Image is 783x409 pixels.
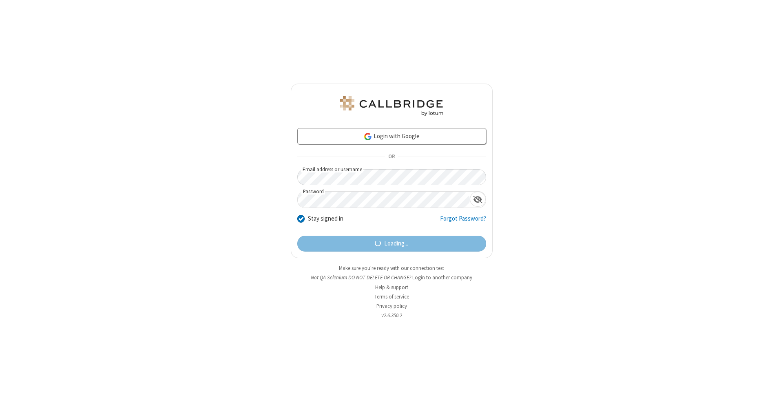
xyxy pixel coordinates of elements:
li: Not QA Selenium DO NOT DELETE OR CHANGE? [291,274,493,281]
input: Password [298,192,470,208]
label: Stay signed in [308,214,343,223]
span: OR [385,151,398,163]
a: Forgot Password? [440,214,486,230]
a: Help & support [375,284,408,291]
img: google-icon.png [363,132,372,141]
li: v2.6.350.2 [291,312,493,319]
a: Privacy policy [376,303,407,310]
a: Terms of service [374,293,409,300]
button: Loading... [297,236,486,252]
div: Show password [470,192,486,207]
a: Login with Google [297,128,486,144]
a: Make sure you're ready with our connection test [339,265,444,272]
input: Email address or username [297,169,486,185]
img: QA Selenium DO NOT DELETE OR CHANGE [338,96,445,116]
button: Login to another company [412,274,472,281]
span: Loading... [384,239,408,248]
